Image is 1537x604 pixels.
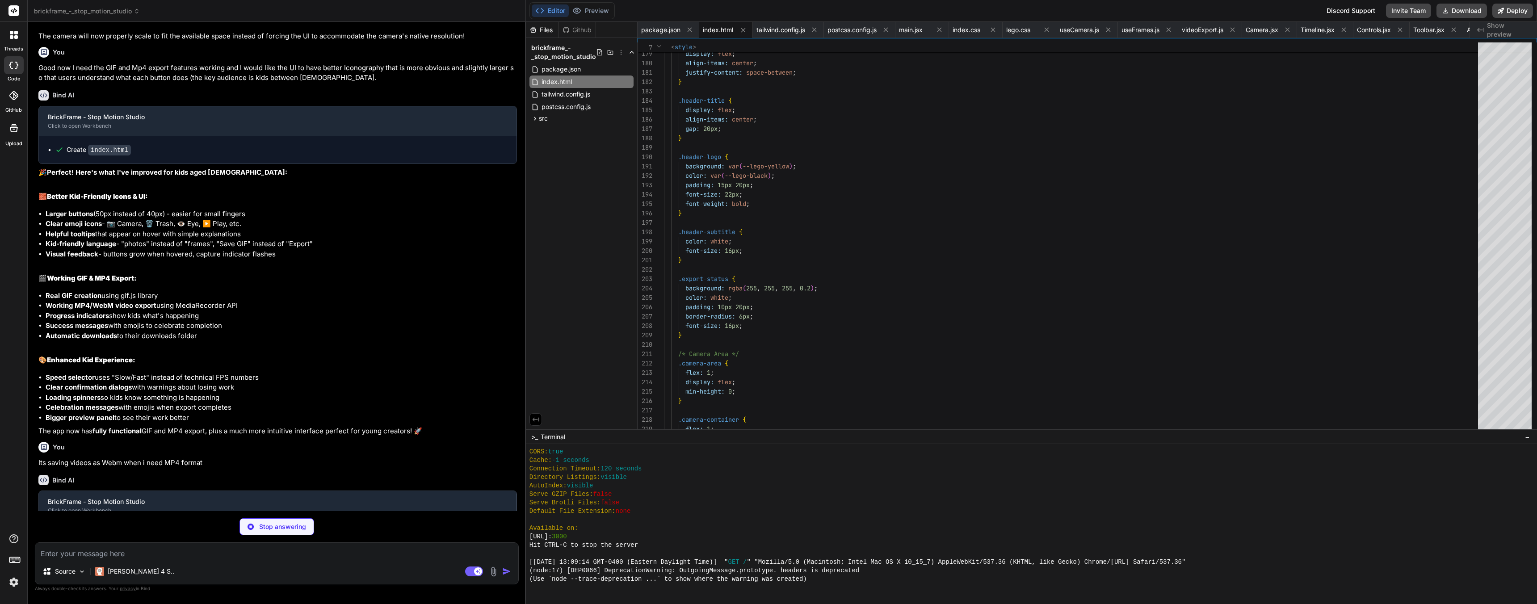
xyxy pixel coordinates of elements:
[638,180,652,190] div: 193
[732,50,735,58] span: ;
[529,465,601,473] span: Connection Timeout:
[46,311,517,321] li: show kids what's happening
[108,567,174,576] p: [PERSON_NAME] 4 S..
[739,312,750,320] span: 6px
[638,124,652,134] div: 187
[638,96,652,105] div: 184
[552,533,567,541] span: 3000
[638,134,652,143] div: 188
[732,115,753,123] span: center
[725,322,739,330] span: 16px
[638,331,652,340] div: 209
[732,200,746,208] span: bold
[1523,430,1532,444] button: −
[4,45,23,53] label: threads
[46,393,101,402] strong: Loading spinners
[732,378,735,386] span: ;
[638,227,652,237] div: 198
[814,284,818,292] span: ;
[732,59,753,67] span: center
[120,586,136,591] span: privacy
[735,303,750,311] span: 20px
[46,209,517,219] li: (50px instead of 40px) - easier for small fingers
[732,106,735,114] span: ;
[541,89,591,100] span: tailwind.config.js
[732,275,735,283] span: {
[1487,21,1530,39] span: Show preview
[541,76,573,87] span: index.html
[46,210,93,218] strong: Larger buttons
[38,168,517,178] p: 🎉
[548,448,563,456] span: true
[38,458,517,468] p: Its saving videos as Webm when i need MP4 format
[793,162,796,170] span: ;
[739,228,743,236] span: {
[529,473,601,482] span: Directory Listings:
[685,115,728,123] span: align-items:
[638,406,652,415] div: 217
[35,584,519,593] p: Always double-check its answers. Your in Bind
[638,199,652,209] div: 195
[638,77,652,87] div: 182
[638,49,652,59] div: 179
[732,387,735,395] span: ;
[750,181,753,189] span: ;
[46,249,517,260] li: - buttons grow when hovered, capture indicator flashes
[502,567,511,576] img: icon
[775,284,778,292] span: ,
[46,403,517,413] li: with emojis when export completes
[529,490,593,499] span: Serve GZIP Files:
[638,105,652,115] div: 185
[638,115,652,124] div: 186
[685,322,721,330] span: font-size:
[47,192,148,201] strong: Better Kid-Friendly Icons & UI:
[638,284,652,293] div: 204
[47,356,135,364] strong: Enhanced Kid Experience:
[638,312,652,321] div: 207
[529,524,578,533] span: Available on:
[46,373,95,382] strong: Speed selector
[671,43,675,51] span: <
[48,113,493,122] div: BrickFrame - Stop Motion Studio
[728,558,739,566] span: GET
[526,25,559,34] div: Files
[718,50,732,58] span: flex
[768,172,771,180] span: )
[771,172,775,180] span: ;
[718,106,732,114] span: flex
[638,349,652,359] div: 211
[38,273,517,284] h2: 🎬
[750,303,753,311] span: ;
[638,218,652,227] div: 197
[48,507,507,514] div: Click to open Workbench
[638,152,652,162] div: 190
[638,143,652,152] div: 189
[529,575,807,583] span: (Use `node --trace-deprecation ...` to show where the warning was created)
[601,473,627,482] span: visible
[52,91,74,100] h6: Bind AI
[827,25,877,34] span: postcss.config.js
[685,162,725,170] span: background:
[638,274,652,284] div: 203
[685,172,707,180] span: color:
[703,125,718,133] span: 20px
[743,284,746,292] span: (
[1321,4,1381,18] div: Discord Support
[725,359,728,367] span: {
[46,383,132,391] strong: Clear confirmation dialogs
[728,96,732,105] span: {
[541,101,592,112] span: postcss.config.js
[39,106,502,136] button: BrickFrame - Stop Motion StudioClick to open Workbench
[529,566,860,575] span: (node:17) [DEP0066] DeprecationWarning: OutgoingMessage.prototype._headers is deprecated
[718,125,721,133] span: ;
[678,134,682,142] span: }
[721,172,725,180] span: (
[38,192,517,202] h2: 🧱
[529,448,548,456] span: CORS:
[532,4,569,17] button: Editor
[529,499,601,507] span: Serve Brotli Files:
[743,558,747,566] span: /
[756,25,805,34] span: tailwind.config.js
[678,153,721,161] span: .header-logo
[47,274,137,282] strong: Working GIF & MP4 Export:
